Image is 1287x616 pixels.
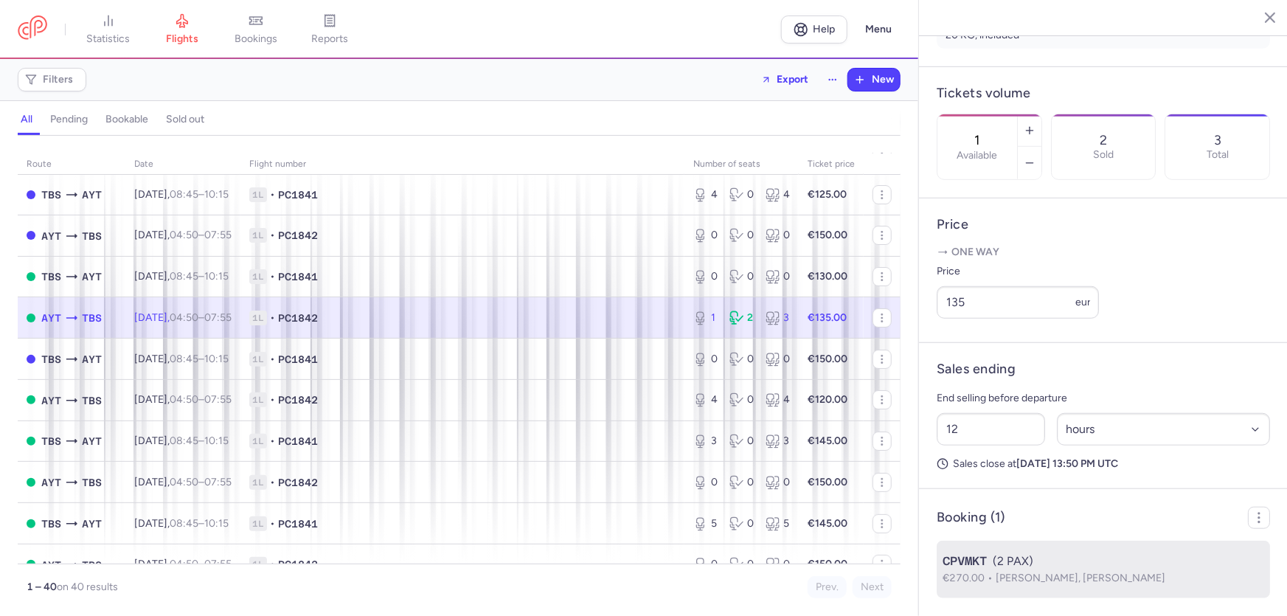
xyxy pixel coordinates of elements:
[729,311,754,325] div: 2
[204,393,232,406] time: 07:55
[105,113,148,126] h4: bookable
[799,153,864,176] th: Ticket price
[872,74,894,86] span: New
[204,517,229,530] time: 10:15
[134,476,232,488] span: [DATE],
[134,558,232,570] span: [DATE],
[134,435,229,447] span: [DATE],
[943,572,996,584] span: €270.00
[170,393,198,406] time: 04:50
[693,392,718,407] div: 4
[82,516,102,532] span: AYT
[235,32,277,46] span: bookings
[693,187,718,202] div: 4
[82,433,102,449] span: AYT
[204,188,229,201] time: 10:15
[1093,149,1114,161] p: Sold
[777,74,808,85] span: Export
[808,558,847,570] strong: €150.00
[134,353,229,365] span: [DATE],
[204,353,229,365] time: 10:15
[170,229,198,241] time: 04:50
[41,433,61,449] span: TBS
[170,311,198,324] time: 04:50
[1214,133,1221,148] p: 3
[170,188,198,201] time: 08:45
[249,352,267,367] span: 1L
[18,15,47,43] a: CitizenPlane red outlined logo
[41,228,61,244] span: AYT
[278,392,318,407] span: PC1842
[134,188,229,201] span: [DATE],
[170,311,232,324] span: –
[170,353,229,365] span: –
[166,32,198,46] span: flights
[937,245,1270,260] p: One way
[937,263,1099,280] label: Price
[937,286,1099,319] input: ---
[943,553,1264,570] div: (2 PAX)
[270,475,275,490] span: •
[278,187,318,202] span: PC1841
[134,270,229,283] span: [DATE],
[41,351,61,367] span: TBS
[808,476,847,488] strong: €150.00
[249,228,267,243] span: 1L
[170,435,198,447] time: 08:45
[278,352,318,367] span: PC1841
[270,392,275,407] span: •
[814,24,836,35] span: Help
[170,229,232,241] span: –
[204,435,229,447] time: 10:15
[18,153,125,176] th: route
[50,113,88,126] h4: pending
[278,228,318,243] span: PC1842
[808,188,847,201] strong: €125.00
[41,310,61,326] span: AYT
[693,557,718,572] div: 0
[278,434,318,449] span: PC1841
[943,553,987,570] span: CPVMKT
[278,475,318,490] span: PC1842
[240,153,684,176] th: Flight number
[170,476,198,488] time: 04:50
[937,457,1270,471] p: Sales close at
[957,150,997,162] label: Available
[249,311,267,325] span: 1L
[729,392,754,407] div: 0
[943,553,1264,586] button: CPVMKT(2 PAX)€270.00[PERSON_NAME], [PERSON_NAME]
[82,310,102,326] span: TBS
[87,32,131,46] span: statistics
[204,270,229,283] time: 10:15
[249,475,267,490] span: 1L
[766,475,790,490] div: 0
[249,557,267,572] span: 1L
[204,311,232,324] time: 07:55
[937,413,1045,446] input: ##
[204,558,232,570] time: 07:55
[170,270,229,283] span: –
[729,228,754,243] div: 0
[937,509,1005,526] h4: Booking (1)
[134,311,232,324] span: [DATE],
[278,516,318,531] span: PC1841
[752,68,818,91] button: Export
[43,74,73,86] span: Filters
[781,15,847,44] a: Help
[808,576,847,598] button: Prev.
[219,13,293,46] a: bookings
[125,153,240,176] th: date
[729,516,754,531] div: 0
[82,228,102,244] span: TBS
[729,187,754,202] div: 0
[270,352,275,367] span: •
[249,392,267,407] span: 1L
[145,13,219,46] a: flights
[808,229,847,241] strong: €150.00
[729,475,754,490] div: 0
[729,352,754,367] div: 0
[937,390,1270,407] p: End selling before departure
[270,311,275,325] span: •
[766,228,790,243] div: 0
[856,15,901,44] button: Menu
